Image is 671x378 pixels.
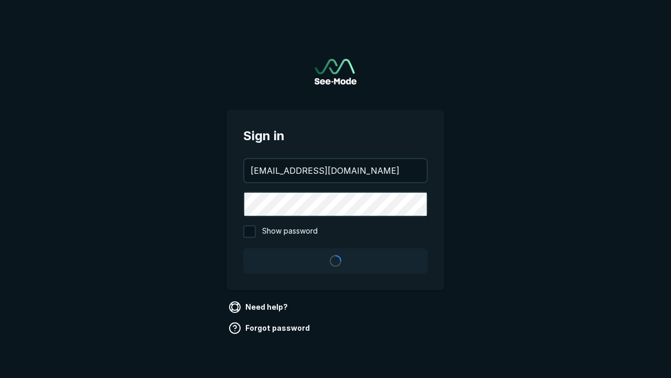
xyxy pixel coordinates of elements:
input: your@email.com [244,159,427,182]
span: Sign in [243,127,428,145]
a: Need help? [226,299,292,316]
a: Go to sign in [315,59,356,85]
span: Show password [262,225,318,238]
a: Forgot password [226,320,314,337]
img: See-Mode Logo [315,59,356,85]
